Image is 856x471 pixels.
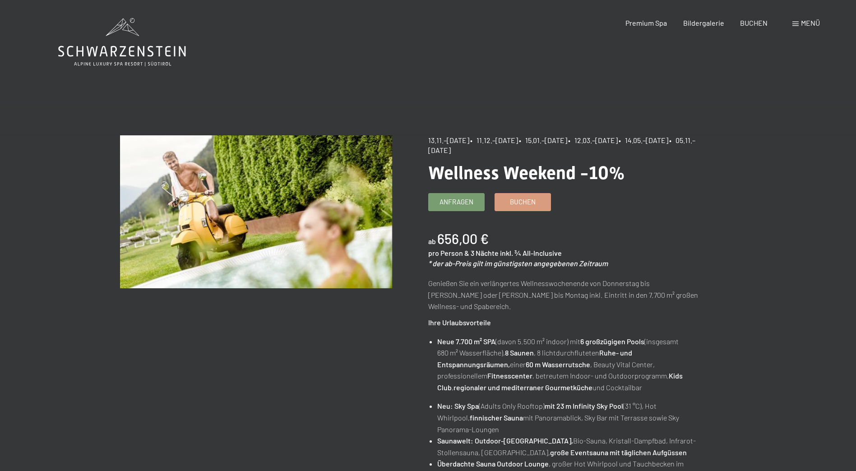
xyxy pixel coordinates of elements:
a: Bildergalerie [683,18,724,27]
p: Genießen Sie ein verlängertes Wellnesswochenende von Donnerstag bis [PERSON_NAME] oder [PERSON_NA... [428,277,700,312]
em: * der ab-Preis gilt im günstigsten angegebenen Zeitraum [428,259,608,268]
strong: Neue 7.700 m² SPA [437,337,495,346]
span: inkl. ¾ All-Inclusive [500,249,562,257]
span: • 14.05.–[DATE] [619,136,668,144]
strong: 60 m Wasserrutsche [526,360,590,369]
span: • 11.12.–[DATE] [470,136,518,144]
strong: mit 23 m Infinity Sky Pool [545,402,623,410]
span: ab [428,237,436,245]
strong: Fitnesscenter [487,371,532,380]
li: (Adults Only Rooftop) (31 °C), Hot Whirlpool, mit Panoramablick, Sky Bar mit Terrasse sowie Sky P... [437,400,700,435]
span: 13.11.–[DATE] [428,136,469,144]
span: Anfragen [440,197,473,207]
strong: 6 großzügigen Pools [580,337,644,346]
li: (davon 5.500 m² indoor) mit (insgesamt 680 m² Wasserfläche), , 8 lichtdurchfluteten einer , Beaut... [437,336,700,393]
strong: Ihre Urlaubsvorteile [428,318,491,327]
a: Premium Spa [625,18,667,27]
strong: Ruhe- und Entspannungsräumen, [437,348,632,369]
a: BUCHEN [740,18,768,27]
strong: finnischer Sauna [470,413,523,422]
li: Bio-Sauna, Kristall-Dampfbad, Infrarot-Stollensauna, [GEOGRAPHIC_DATA], [437,435,700,458]
strong: Überdachte Sauna Outdoor Lounge [437,459,549,468]
strong: Kids Club [437,371,683,392]
img: Wellness Weekend -10% [120,135,392,288]
a: Buchen [495,194,551,211]
strong: regionaler und mediterraner Gourmetküche [453,383,592,392]
span: pro Person & [428,249,469,257]
span: Wellness Weekend -10% [428,162,625,184]
span: 3 Nächte [471,249,499,257]
strong: große Eventsauna mit täglichen Aufgüssen [550,448,687,457]
strong: 8 Saunen [505,348,534,357]
span: Buchen [510,197,536,207]
strong: Neu: Sky Spa [437,402,479,410]
strong: Saunawelt: Outdoor-[GEOGRAPHIC_DATA], [437,436,573,445]
b: 656,00 € [437,231,489,247]
span: • 12.03.–[DATE] [568,136,618,144]
a: Anfragen [429,194,484,211]
span: • 15.01.–[DATE] [519,136,567,144]
span: Menü [801,18,820,27]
